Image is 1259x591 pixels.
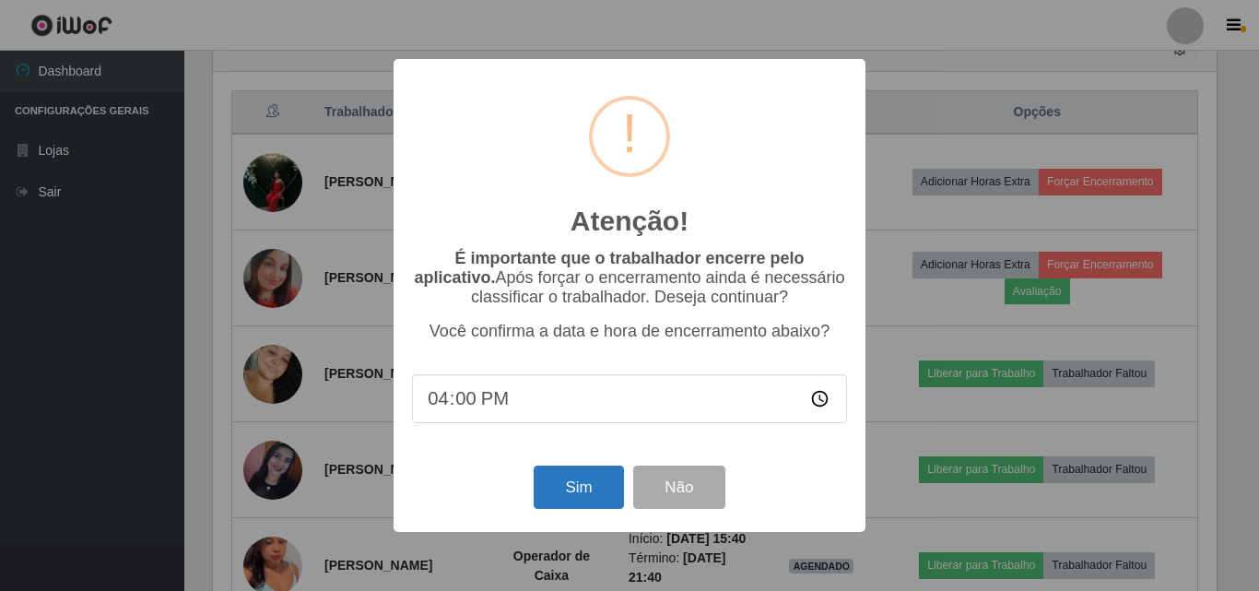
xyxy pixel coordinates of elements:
button: Sim [534,466,623,509]
b: É importante que o trabalhador encerre pelo aplicativo. [414,249,804,287]
p: Após forçar o encerramento ainda é necessário classificar o trabalhador. Deseja continuar? [412,249,847,307]
button: Não [633,466,724,509]
h2: Atenção! [571,205,688,238]
p: Você confirma a data e hora de encerramento abaixo? [412,322,847,341]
